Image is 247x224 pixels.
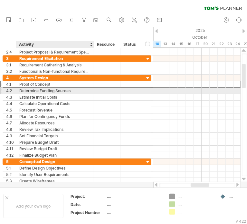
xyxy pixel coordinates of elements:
div: 5.3 [6,178,16,184]
div: Determine Funding Sources [19,88,90,94]
div: 4.7 [6,120,16,126]
div: Add your own logo [3,194,63,218]
div: 3 [6,55,16,62]
div: Finalize Budget Plan [19,152,90,158]
div: 2.4 [6,49,16,55]
div: 4.10 [6,139,16,145]
div: 4.3 [6,94,16,100]
div: Create Wireframes [19,178,90,184]
div: Resource [97,41,117,48]
div: Requirement Elicitation [19,55,90,62]
div: v 422 [236,219,246,224]
div: Allocate Resources [19,120,90,126]
div: 3.2 [6,68,16,74]
div: Date: [71,202,106,207]
div: 4.5 [6,107,16,113]
div: Wednesday, 15 October 2025 [177,41,185,47]
div: .... [107,210,161,215]
div: Friday, 17 October 2025 [194,41,202,47]
div: 4.2 [6,88,16,94]
div: Project Proposal & Requirement Specification – Final [19,49,90,55]
div: .... [107,194,161,199]
div: Estimate Initial Costs [19,94,90,100]
div: 5.1 [6,165,16,171]
div: 4.1 [6,81,16,87]
div: 4.6 [6,113,16,120]
div: Prepare Budget Draft [19,139,90,145]
div: Functional & Non-functional Requirement Documentation [19,68,90,74]
div: Friday, 24 October 2025 [234,41,242,47]
div: 4.11 [6,146,16,152]
div: Wednesday, 22 October 2025 [218,41,226,47]
div: Conceptual Design [19,159,90,165]
div: Tuesday, 21 October 2025 [210,41,218,47]
div: Calculate Operational Costs [19,101,90,107]
div: 4.8 [6,126,16,132]
div: 3.1 [6,62,16,68]
div: Monday, 13 October 2025 [161,41,169,47]
div: 5 [6,159,16,165]
div: .... [178,209,214,215]
div: Identify User Requirements [19,171,90,178]
div: 5.2 [6,171,16,178]
div: Thursday, 23 October 2025 [226,41,234,47]
div: 4.9 [6,133,16,139]
div: 4.12 [6,152,16,158]
div: Status [123,41,138,48]
div: Review Budget Draft [19,146,90,152]
div: .... [178,194,214,199]
div: Activity [19,41,90,48]
div: Forecast Revenue [19,107,90,113]
div: Project: [71,194,106,199]
div: 4.4 [6,101,16,107]
div: Monday, 20 October 2025 [202,41,210,47]
div: .... [178,201,214,207]
div: Set Financial Targets [19,133,90,139]
div: Review Tax Implications [19,126,90,132]
div: .... [107,202,161,207]
div: System Design [19,75,90,81]
div: Project Number [71,210,106,215]
div: 4 [6,75,16,81]
div: Define Design Objectives [19,165,90,171]
div: Friday, 10 October 2025 [153,41,161,47]
div: Thursday, 16 October 2025 [185,41,194,47]
div: Requirement Gathering & Analysis [19,62,90,68]
div: Plan for Contingency Funds [19,113,90,120]
div: Tuesday, 14 October 2025 [169,41,177,47]
div: Proof of Concept [19,81,90,87]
